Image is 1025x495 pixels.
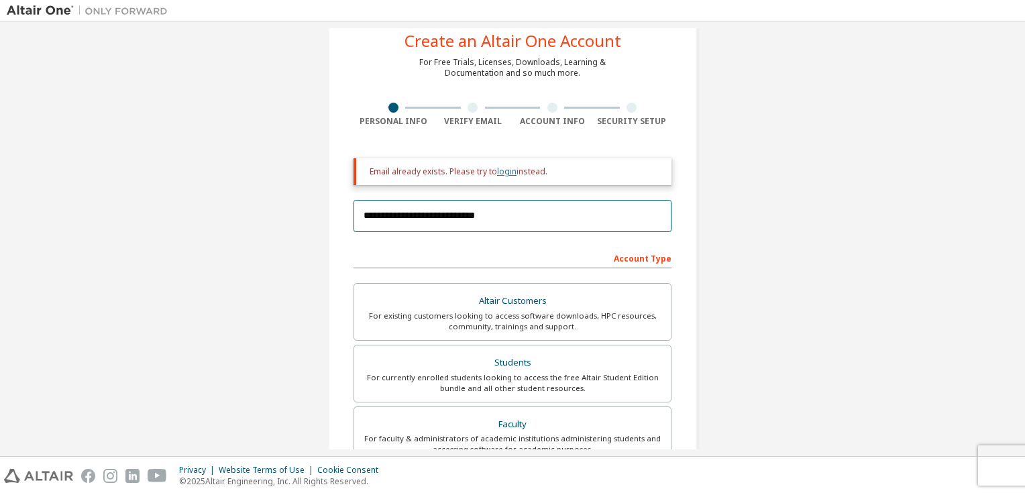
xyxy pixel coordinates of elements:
[4,469,73,483] img: altair_logo.svg
[592,116,672,127] div: Security Setup
[362,433,663,455] div: For faculty & administrators of academic institutions administering students and accessing softwa...
[362,372,663,394] div: For currently enrolled students looking to access the free Altair Student Edition bundle and all ...
[370,166,661,177] div: Email already exists. Please try to instead.
[362,415,663,434] div: Faculty
[148,469,167,483] img: youtube.svg
[103,469,117,483] img: instagram.svg
[512,116,592,127] div: Account Info
[179,465,219,476] div: Privacy
[7,4,174,17] img: Altair One
[354,247,671,268] div: Account Type
[354,116,433,127] div: Personal Info
[219,465,317,476] div: Website Terms of Use
[362,311,663,332] div: For existing customers looking to access software downloads, HPC resources, community, trainings ...
[433,116,513,127] div: Verify Email
[362,292,663,311] div: Altair Customers
[497,166,517,177] a: login
[125,469,140,483] img: linkedin.svg
[362,353,663,372] div: Students
[179,476,386,487] p: © 2025 Altair Engineering, Inc. All Rights Reserved.
[419,57,606,78] div: For Free Trials, Licenses, Downloads, Learning & Documentation and so much more.
[81,469,95,483] img: facebook.svg
[317,465,386,476] div: Cookie Consent
[404,33,621,49] div: Create an Altair One Account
